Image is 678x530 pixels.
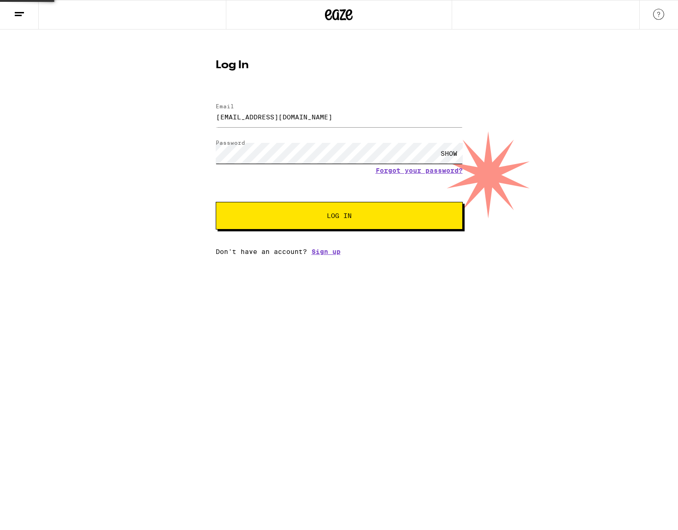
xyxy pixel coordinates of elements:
a: Sign up [312,248,341,255]
span: Log In [327,212,352,219]
input: Email [216,106,463,127]
div: Don't have an account? [216,248,463,255]
h1: Log In [216,60,463,71]
a: Forgot your password? [376,167,463,174]
label: Email [216,103,234,109]
span: Hi. Need any help? [6,6,66,14]
label: Password [216,140,245,146]
button: Log In [216,202,463,230]
div: SHOW [435,143,463,164]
